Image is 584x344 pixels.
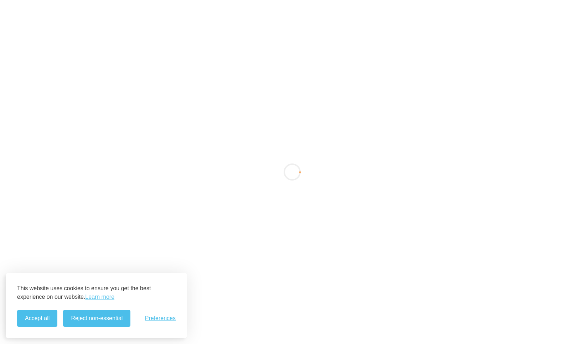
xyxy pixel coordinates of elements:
p: This website uses cookies to ensure you get the best experience on our website. [17,284,176,301]
a: Learn more [85,293,114,301]
button: Reject non-essential [63,310,130,327]
button: Accept all cookies [17,310,57,327]
button: Toggle preferences [145,315,176,322]
span: Preferences [145,315,176,322]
